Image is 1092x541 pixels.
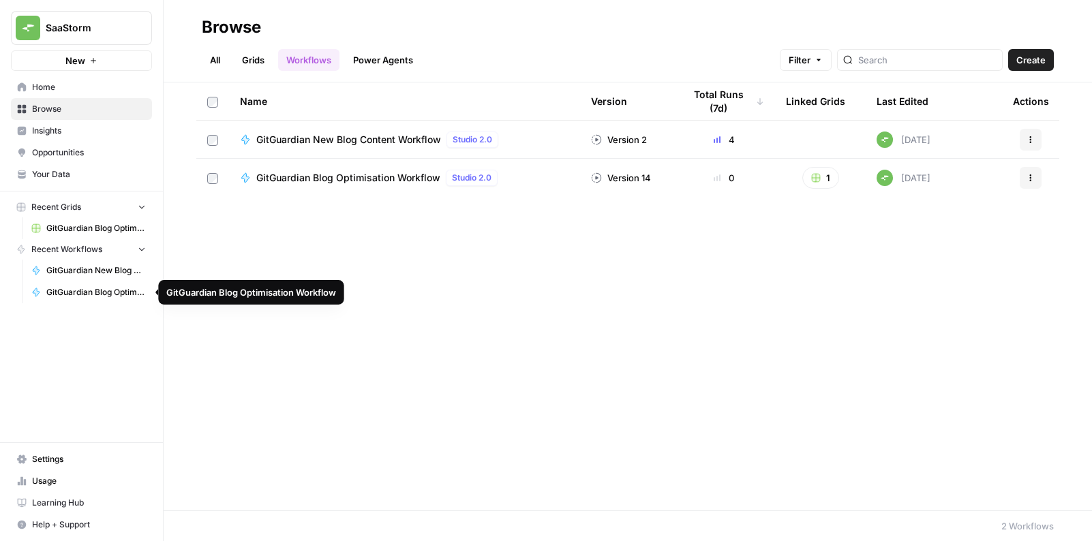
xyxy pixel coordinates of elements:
button: Recent Workflows [11,239,152,260]
div: 4 [684,133,764,146]
div: Linked Grids [786,82,845,120]
button: Workspace: SaaStorm [11,11,152,45]
span: Create [1016,53,1046,67]
span: Recent Workflows [31,243,102,256]
span: Settings [32,453,146,465]
div: Version [591,82,627,120]
a: GitGuardian Blog Optimisation WorkflowStudio 2.0 [240,170,569,186]
a: Insights [11,120,152,142]
img: SaaStorm Logo [16,16,40,40]
span: Help + Support [32,519,146,531]
a: Usage [11,470,152,492]
a: Home [11,76,152,98]
div: Version 14 [591,171,651,185]
div: [DATE] [877,132,930,148]
img: pwmqa96hewsgiqshi843uxcbmys6 [877,132,893,148]
span: Recent Grids [31,201,81,213]
div: GitGuardian Blog Optimisation Workflow [166,285,335,299]
span: Studio 2.0 [452,172,491,184]
span: GitGuardian Blog Optimisation [46,222,146,234]
input: Search [858,53,997,67]
a: Grids [234,49,273,71]
span: GitGuardian Blog Optimisation Workflow [46,286,146,298]
div: 0 [684,171,764,185]
a: Browse [11,98,152,120]
span: Opportunities [32,146,146,159]
span: GitGuardian New Blog Content Workflow [46,264,146,277]
div: 2 Workflows [1001,519,1054,533]
div: [DATE] [877,170,930,186]
div: Last Edited [877,82,928,120]
button: 1 [802,167,839,189]
a: GitGuardian Blog Optimisation [25,217,152,239]
button: Filter [780,49,832,71]
span: Insights [32,125,146,137]
button: Help + Support [11,514,152,536]
a: GitGuardian New Blog Content WorkflowStudio 2.0 [240,132,569,148]
span: New [65,54,85,67]
span: SaaStorm [46,21,128,35]
a: Settings [11,448,152,470]
button: Recent Grids [11,197,152,217]
span: Filter [789,53,810,67]
a: GitGuardian New Blog Content Workflow [25,260,152,281]
a: All [202,49,228,71]
a: Learning Hub [11,492,152,514]
a: Power Agents [345,49,421,71]
div: Version 2 [591,133,647,146]
span: GitGuardian New Blog Content Workflow [256,133,441,146]
span: Usage [32,475,146,487]
a: Your Data [11,164,152,185]
span: Your Data [32,168,146,181]
img: pwmqa96hewsgiqshi843uxcbmys6 [877,170,893,186]
span: Learning Hub [32,497,146,509]
span: Browse [32,103,146,115]
button: Create [1008,49,1054,71]
button: New [11,50,152,71]
div: Browse [202,16,261,38]
span: Home [32,81,146,93]
a: Opportunities [11,142,152,164]
span: Studio 2.0 [453,134,492,146]
a: Workflows [278,49,339,71]
a: GitGuardian Blog Optimisation Workflow [25,281,152,303]
span: GitGuardian Blog Optimisation Workflow [256,171,440,185]
div: Total Runs (7d) [684,82,764,120]
div: Actions [1013,82,1049,120]
div: Name [240,82,569,120]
